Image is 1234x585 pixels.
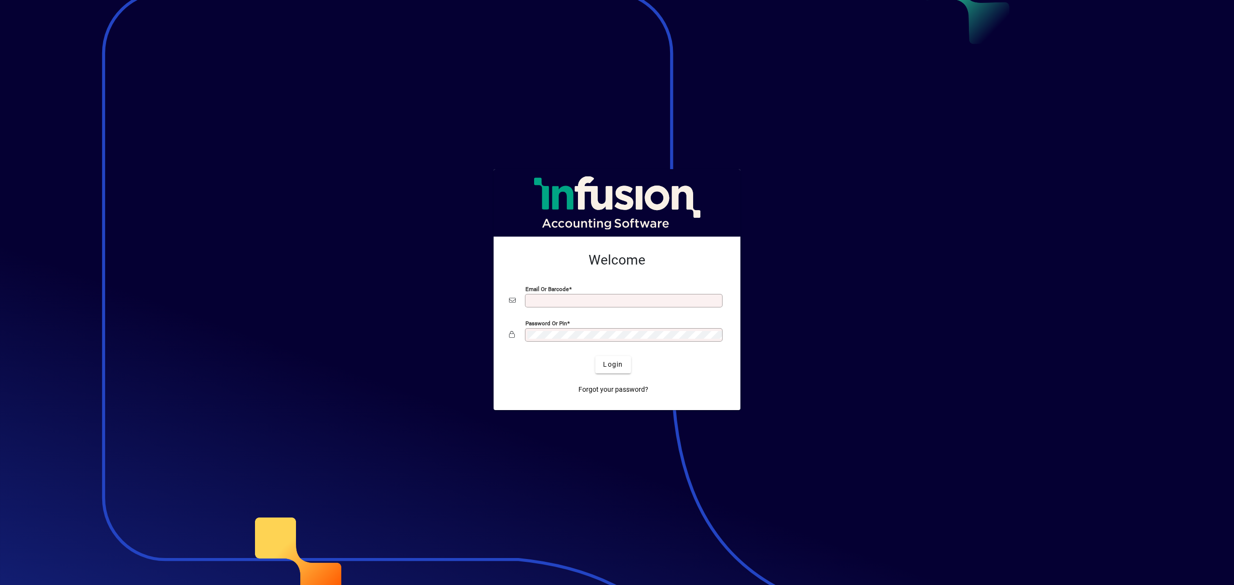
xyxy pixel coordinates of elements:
span: Forgot your password? [578,385,648,395]
h2: Welcome [509,252,725,268]
span: Login [603,359,623,370]
mat-label: Email or Barcode [525,285,569,292]
a: Forgot your password? [575,381,652,399]
button: Login [595,356,630,373]
mat-label: Password or Pin [525,319,567,326]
